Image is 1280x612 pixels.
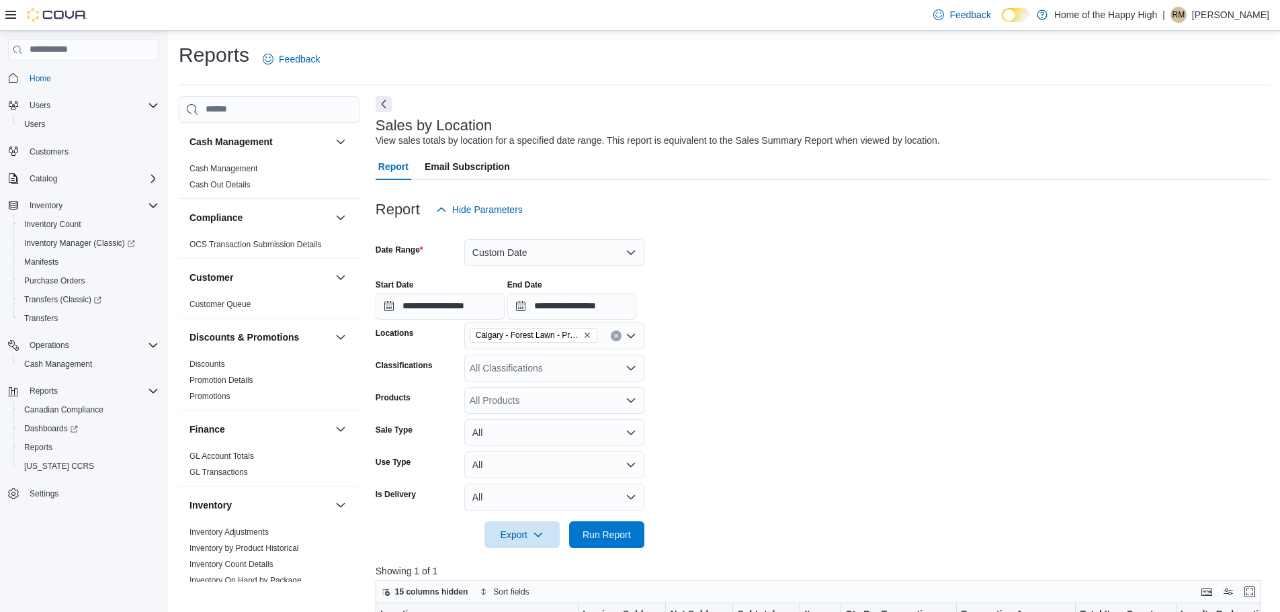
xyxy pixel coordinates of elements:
label: Is Delivery [376,489,416,500]
div: Cash Management [179,161,359,198]
a: Dashboards [13,419,164,438]
span: Reports [24,442,52,453]
button: Export [484,521,560,548]
div: Rebecca MacNeill [1170,7,1187,23]
button: All [464,419,644,446]
a: Canadian Compliance [19,402,109,418]
button: Discounts & Promotions [189,331,330,344]
a: Purchase Orders [19,273,91,289]
button: Open list of options [626,331,636,341]
span: Washington CCRS [19,458,159,474]
span: Dashboards [19,421,159,437]
span: Users [24,119,45,130]
button: Inventory [189,498,330,512]
h3: Cash Management [189,135,273,148]
p: Home of the Happy High [1054,7,1157,23]
a: Promotions [189,392,230,401]
span: Cash Management [19,356,159,372]
a: Transfers (Classic) [19,292,107,308]
span: Inventory Count [19,216,159,232]
button: Inventory [24,198,68,214]
span: Cash Out Details [189,179,251,190]
span: Canadian Compliance [19,402,159,418]
span: Users [19,116,159,132]
button: Transfers [13,309,164,328]
span: Transfers (Classic) [24,294,101,305]
span: Catalog [24,171,159,187]
label: Use Type [376,457,411,468]
h3: Report [376,202,420,218]
label: Locations [376,328,414,339]
span: Promotion Details [189,375,253,386]
button: Customer [189,271,330,284]
a: Feedback [928,1,996,28]
a: Users [19,116,50,132]
span: Inventory by Product Historical [189,543,299,554]
button: All [464,484,644,511]
a: Inventory Count [19,216,87,232]
button: Reports [3,382,164,400]
span: Transfers [19,310,159,326]
span: Inventory [30,200,62,211]
button: Keyboard shortcuts [1199,584,1215,600]
img: Cova [27,8,87,21]
span: Dark Mode [1002,22,1002,23]
label: Classifications [376,360,433,371]
button: Users [3,96,164,115]
span: Customers [30,146,69,157]
span: Customer Queue [189,299,251,310]
button: Manifests [13,253,164,271]
button: Remove Calgary - Forest Lawn - Prairie Records from selection in this group [583,331,591,339]
a: Inventory Manager (Classic) [19,235,140,251]
button: Reports [24,383,63,399]
h3: Inventory [189,498,232,512]
button: Hide Parameters [431,196,528,223]
button: Open list of options [626,363,636,374]
p: | [1162,7,1165,23]
button: Open list of options [626,395,636,406]
span: Transfers (Classic) [19,292,159,308]
span: Reports [24,383,159,399]
button: Settings [3,484,164,503]
span: Inventory Count [24,219,81,230]
button: Finance [333,421,349,437]
h3: Discounts & Promotions [189,331,299,344]
label: Start Date [376,279,414,290]
div: Finance [179,448,359,486]
button: Inventory [333,497,349,513]
span: [US_STATE] CCRS [24,461,94,472]
span: Purchase Orders [24,275,85,286]
div: Discounts & Promotions [179,356,359,410]
button: Operations [24,337,75,353]
span: GL Transactions [189,467,248,478]
button: Cash Management [333,134,349,150]
span: Dashboards [24,423,78,434]
a: Inventory Adjustments [189,527,269,537]
input: Press the down key to open a popover containing a calendar. [376,293,505,320]
span: Promotions [189,391,230,402]
span: Users [30,100,50,111]
button: Purchase Orders [13,271,164,290]
button: Clear input [611,331,622,341]
button: All [464,451,644,478]
a: Transfers [19,310,63,326]
a: Manifests [19,254,64,270]
button: Customers [3,142,164,161]
span: Manifests [19,254,159,270]
span: GL Account Totals [189,451,254,462]
span: Home [24,70,159,87]
a: Inventory Manager (Classic) [13,234,164,253]
span: Users [24,97,159,114]
label: End Date [507,279,542,290]
span: Purchase Orders [19,273,159,289]
span: Discounts [189,359,225,369]
a: GL Transactions [189,468,248,477]
a: Feedback [257,46,325,73]
span: Inventory Count Details [189,559,273,570]
span: Home [30,73,51,84]
a: Reports [19,439,58,455]
span: Customers [24,143,159,160]
span: Operations [24,337,159,353]
button: Enter fullscreen [1242,584,1258,600]
a: Customer Queue [189,300,251,309]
